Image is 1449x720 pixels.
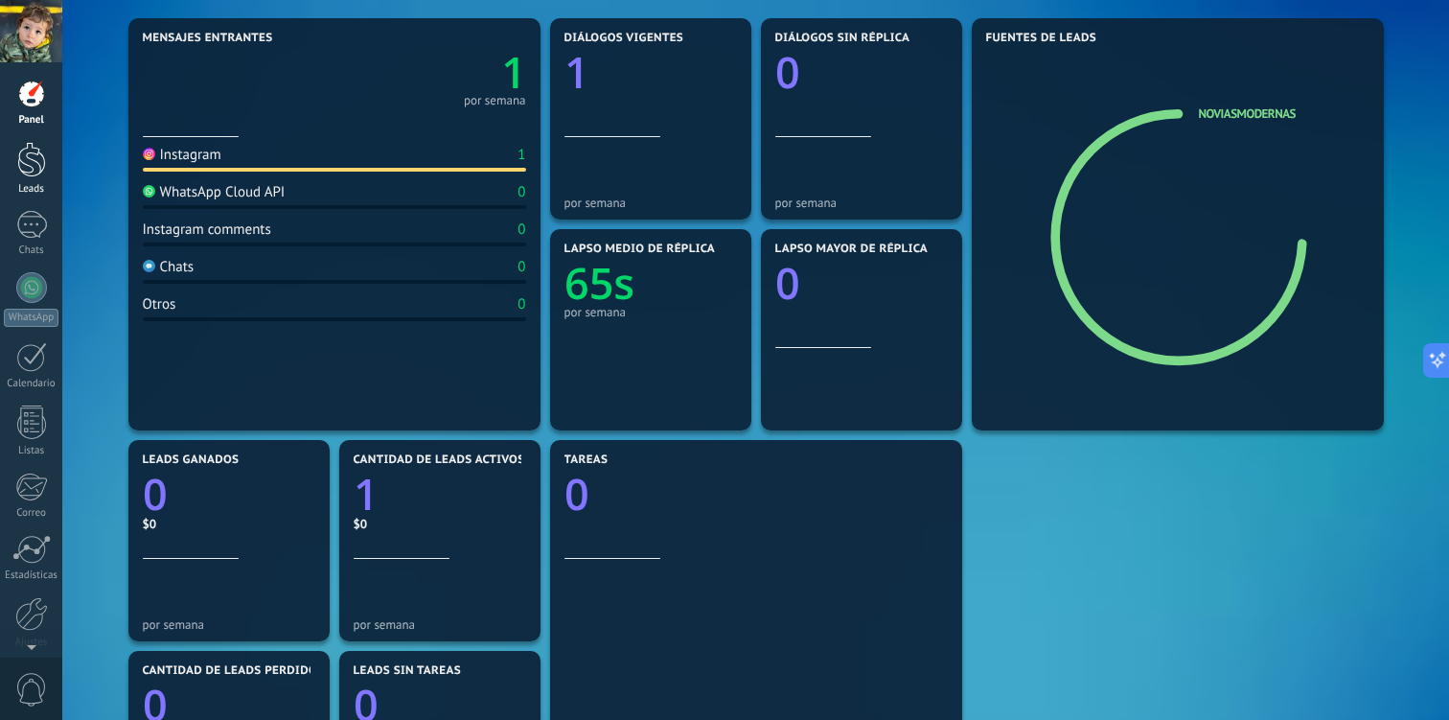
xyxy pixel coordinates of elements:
a: 0 [564,465,948,523]
span: Cantidad de leads perdidos [143,664,325,678]
div: por semana [464,96,526,105]
span: Leads ganados [143,453,240,467]
div: WhatsApp Cloud API [143,183,286,201]
div: por semana [564,196,737,210]
div: por semana [354,617,526,632]
div: $0 [143,516,315,532]
span: Leads sin tareas [354,664,461,678]
span: Diálogos sin réplica [775,32,910,45]
span: Diálogos vigentes [564,32,684,45]
img: Chats [143,260,155,272]
span: Lapso mayor de réplica [775,243,928,256]
a: noviasmodernas [1199,105,1297,122]
text: 1 [354,465,379,523]
text: 0 [564,465,589,523]
div: 1 [517,146,525,164]
img: WhatsApp Cloud API [143,185,155,197]
a: 0 [143,465,315,523]
div: por semana [143,617,315,632]
span: Mensajes entrantes [143,32,273,45]
div: 0 [517,295,525,314]
div: $0 [354,516,526,532]
div: 0 [517,183,525,201]
div: Calendario [4,378,59,390]
div: por semana [564,305,737,319]
div: Leads [4,183,59,196]
div: Panel [4,114,59,127]
text: 0 [143,465,168,523]
div: Correo [4,507,59,520]
div: Estadísticas [4,569,59,582]
div: 0 [517,258,525,276]
div: Otros [143,295,176,314]
div: Chats [143,258,195,276]
div: Chats [4,244,59,257]
div: 0 [517,221,525,239]
div: WhatsApp [4,309,58,327]
div: Listas [4,445,59,457]
span: Cantidad de leads activos [354,453,525,467]
div: Instagram [143,146,221,164]
span: Fuentes de leads [986,32,1097,45]
text: 1 [564,43,589,102]
span: Lapso medio de réplica [564,243,716,256]
div: Instagram comments [143,221,271,239]
text: 0 [775,43,800,102]
span: Tareas [564,453,609,467]
a: 1 [334,43,526,102]
a: 1 [354,465,526,523]
img: Instagram [143,148,155,160]
text: 65s [564,254,634,313]
div: por semana [775,196,948,210]
text: 0 [775,254,800,313]
text: 1 [501,43,526,102]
